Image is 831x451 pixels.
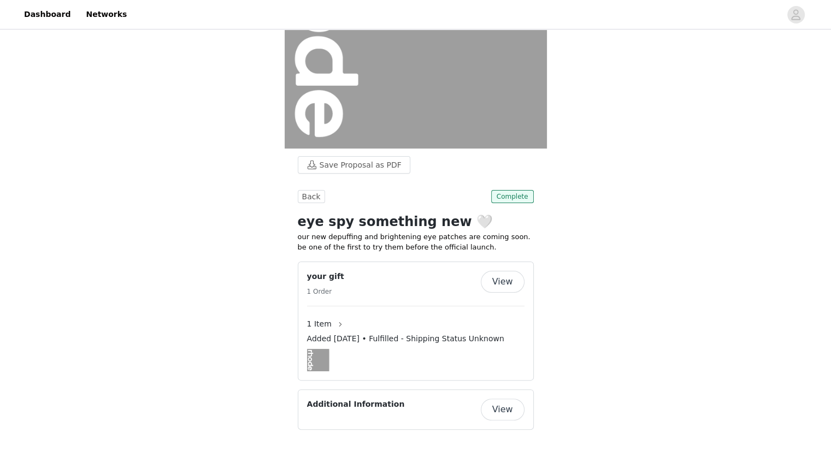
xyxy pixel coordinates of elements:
span: 1 Item [307,318,332,330]
img: eye patches gifting [307,349,329,371]
a: Dashboard [17,2,77,27]
div: your gift [298,262,534,381]
h1: eye spy something new 🤍 [298,212,534,232]
h4: Additional Information [307,399,405,410]
p: our new depuffing and brightening eye patches are coming soon. be one of the first to try them be... [298,232,534,253]
span: Added [DATE] • Fulfilled - Shipping Status Unknown [307,333,504,345]
button: View [481,399,524,420]
a: Networks [79,2,133,27]
div: avatar [791,6,801,23]
div: Additional Information [298,389,534,430]
button: Save Proposal as PDF [298,156,410,174]
button: Back [298,190,325,203]
button: View [481,271,524,293]
h4: your gift [307,271,344,282]
span: Complete [491,190,534,203]
h5: 1 Order [307,287,344,296]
